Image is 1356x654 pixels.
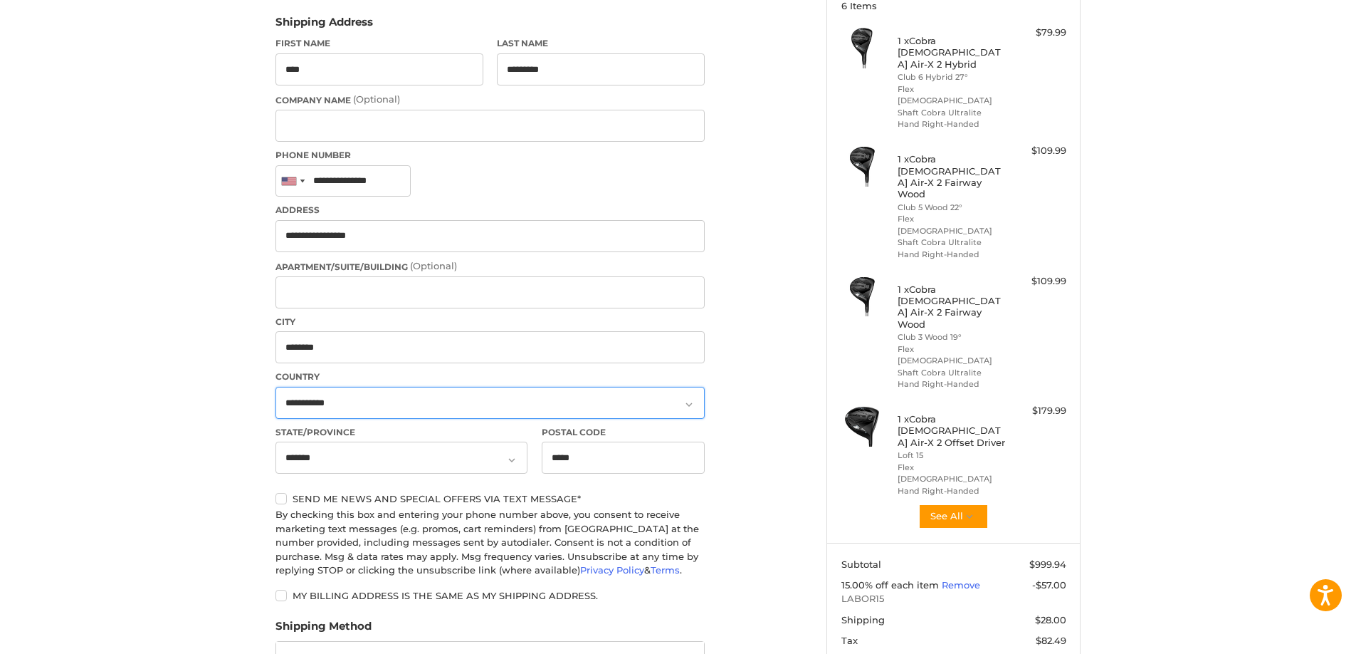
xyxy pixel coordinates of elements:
div: $109.99 [1010,274,1066,289]
li: Club 5 Wood 22° [898,202,1007,214]
span: 15.00% off each item [841,579,942,591]
span: LABOR15 [841,592,1066,606]
label: Postal Code [542,426,705,439]
li: Hand Right-Handed [898,378,1007,390]
label: Address [275,204,705,217]
span: $999.94 [1029,559,1066,570]
legend: Shipping Address [275,14,373,37]
span: $82.49 [1036,635,1066,646]
div: $79.99 [1010,26,1066,40]
li: Flex [DEMOGRAPHIC_DATA] [898,83,1007,107]
h4: 1 x Cobra [DEMOGRAPHIC_DATA] Air-X 2 Fairway Wood [898,284,1007,330]
div: $109.99 [1010,144,1066,158]
li: Club 3 Wood 19° [898,331,1007,343]
h4: 1 x Cobra [DEMOGRAPHIC_DATA] Air-X 2 Hybrid [898,35,1007,70]
li: Shaft Cobra Ultralite [898,367,1007,379]
li: Flex [DEMOGRAPHIC_DATA] [898,462,1007,485]
label: City [275,316,705,328]
li: Hand Right-Handed [898,249,1007,261]
span: Subtotal [841,559,881,570]
label: Send me news and special offers via text message* [275,493,705,504]
li: Hand Right-Handed [898,485,1007,497]
a: Privacy Policy [580,564,644,576]
button: See All [918,504,989,529]
iframe: Google Customer Reviews [1239,616,1356,654]
span: Shipping [841,614,885,626]
li: Loft 15 [898,450,1007,462]
a: Remove [942,579,980,591]
li: Shaft Cobra Ultralite [898,107,1007,119]
h4: 1 x Cobra [DEMOGRAPHIC_DATA] Air-X 2 Offset Driver [898,413,1007,448]
label: Company Name [275,93,705,107]
label: My billing address is the same as my shipping address. [275,590,705,601]
small: (Optional) [410,260,457,271]
div: United States: +1 [276,166,309,197]
span: Tax [841,635,858,646]
li: Hand Right-Handed [898,118,1007,130]
div: $179.99 [1010,404,1066,418]
small: (Optional) [353,93,400,105]
span: -$57.00 [1032,579,1066,591]
li: Flex [DEMOGRAPHIC_DATA] [898,343,1007,367]
label: Country [275,370,705,383]
div: By checking this box and entering your phone number above, you consent to receive marketing text ... [275,508,705,578]
label: Phone Number [275,149,705,162]
a: Terms [651,564,680,576]
label: First Name [275,37,483,50]
label: State/Province [275,426,527,439]
label: Last Name [497,37,705,50]
span: $28.00 [1035,614,1066,626]
li: Shaft Cobra Ultralite [898,237,1007,249]
legend: Shipping Method [275,618,372,641]
label: Apartment/Suite/Building [275,259,705,274]
h4: 1 x Cobra [DEMOGRAPHIC_DATA] Air-X 2 Fairway Wood [898,153,1007,199]
li: Flex [DEMOGRAPHIC_DATA] [898,213,1007,237]
li: Club 6 Hybrid 27° [898,71,1007,83]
